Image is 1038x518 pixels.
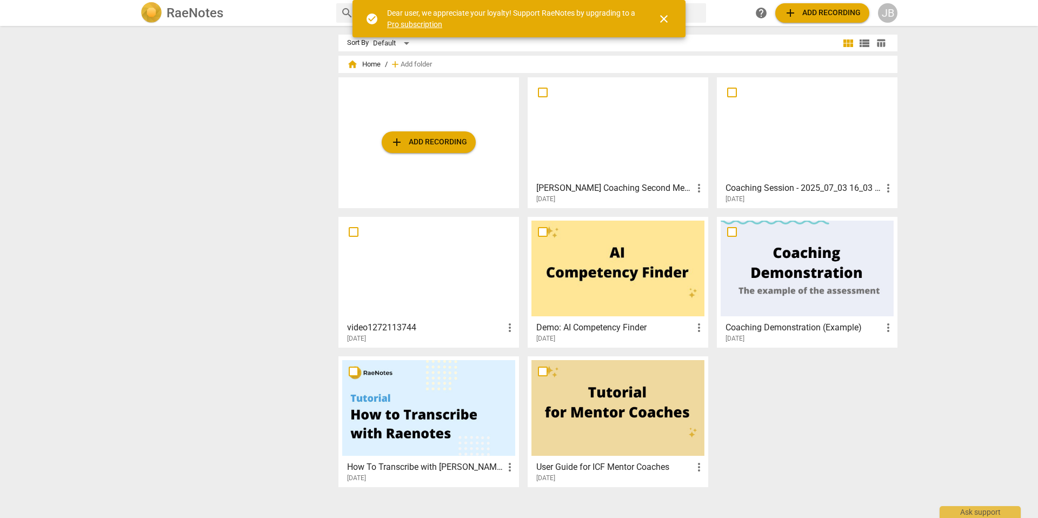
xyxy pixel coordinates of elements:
[693,182,706,195] span: more_vert
[347,334,366,343] span: [DATE]
[347,59,358,70] span: home
[385,61,388,69] span: /
[387,20,442,29] a: Pro subscription
[784,6,797,19] span: add
[726,334,744,343] span: [DATE]
[373,35,413,52] div: Default
[390,136,467,149] span: Add recording
[840,35,856,51] button: Tile view
[775,3,869,23] button: Upload
[755,6,768,19] span: help
[503,321,516,334] span: more_vert
[873,35,889,51] button: Table view
[536,334,555,343] span: [DATE]
[726,195,744,204] span: [DATE]
[382,131,476,153] button: Upload
[531,221,704,343] a: Demo: AI Competency Finder[DATE]
[503,461,516,474] span: more_vert
[882,182,895,195] span: more_vert
[531,360,704,482] a: User Guide for ICF Mentor Coaches[DATE]
[856,35,873,51] button: List view
[347,59,381,70] span: Home
[536,195,555,204] span: [DATE]
[390,59,401,70] span: add
[882,321,895,334] span: more_vert
[347,474,366,483] span: [DATE]
[341,6,354,19] span: search
[876,38,886,48] span: table_chart
[347,39,369,47] div: Sort By
[751,3,771,23] a: Help
[721,221,894,343] a: Coaching Demonstration (Example)[DATE]
[365,12,378,25] span: check_circle
[721,81,894,203] a: Coaching Session - 2025_07_03 16_03 EDT - Recording 2[DATE]
[536,474,555,483] span: [DATE]
[842,37,855,50] span: view_module
[726,321,882,334] h3: Coaching Demonstration (Example)
[693,321,706,334] span: more_vert
[141,2,328,24] a: LogoRaeNotes
[390,136,403,149] span: add
[657,12,670,25] span: close
[536,321,693,334] h3: Demo: AI Competency Finder
[347,461,503,474] h3: How To Transcribe with RaeNotes
[784,6,861,19] span: Add recording
[536,182,693,195] h3: Chloe Coaching Second Mentor Session - 2025_07_25 10_06 EDT - Recording
[536,461,693,474] h3: User Guide for ICF Mentor Coaches
[141,2,162,24] img: Logo
[401,61,432,69] span: Add folder
[342,360,515,482] a: How To Transcribe with [PERSON_NAME][DATE]
[693,461,706,474] span: more_vert
[531,81,704,203] a: [PERSON_NAME] Coaching Second Mentor Session - 2025_07_25 10_06 EDT - Recording[DATE]
[342,221,515,343] a: video1272113744[DATE]
[167,5,223,21] h2: RaeNotes
[940,506,1021,518] div: Ask support
[651,6,677,32] button: Close
[347,321,503,334] h3: video1272113744
[878,3,897,23] button: JB
[858,37,871,50] span: view_list
[387,8,638,30] div: Dear user, we appreciate your loyalty! Support RaeNotes by upgrading to a
[726,182,882,195] h3: Coaching Session - 2025_07_03 16_03 EDT - Recording 2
